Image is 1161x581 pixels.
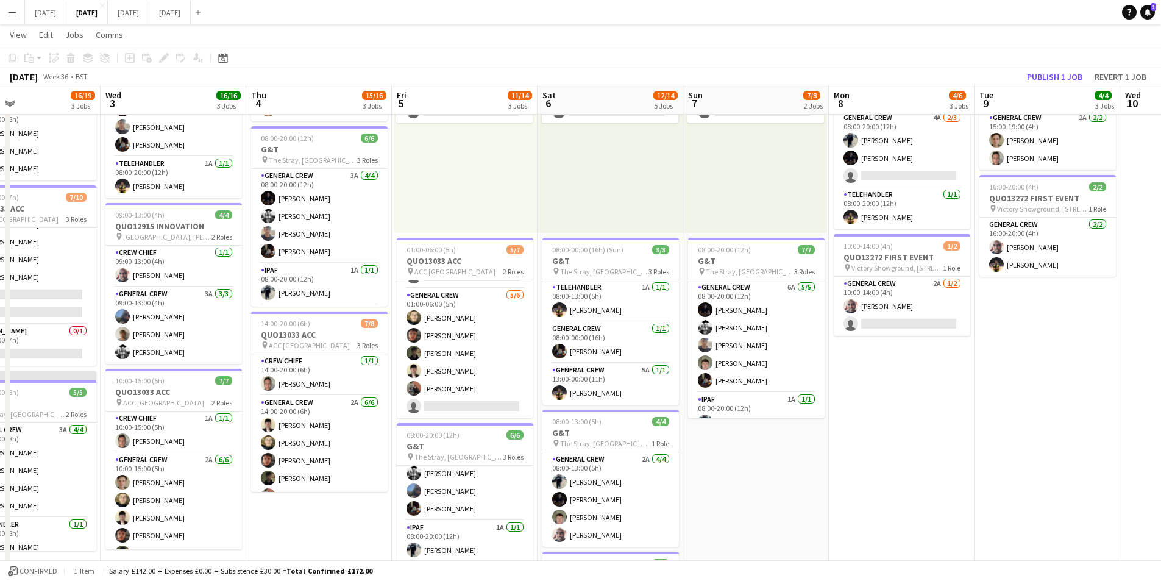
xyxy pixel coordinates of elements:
span: Comms [96,29,123,40]
span: View [10,29,27,40]
span: Total Confirmed £172.00 [286,566,372,576]
div: BST [76,72,88,81]
div: Salary £142.00 + Expenses £0.00 + Subsistence £30.00 = [109,566,372,576]
span: 1 item [69,566,99,576]
a: 1 [1140,5,1155,20]
span: Jobs [65,29,83,40]
button: Revert 1 job [1090,69,1151,85]
div: [DATE] [10,71,38,83]
button: [DATE] [108,1,149,24]
a: Comms [91,27,128,43]
button: Publish 1 job [1022,69,1087,85]
button: [DATE] [66,1,108,24]
a: Jobs [60,27,88,43]
a: View [5,27,32,43]
button: Confirmed [6,565,59,578]
button: [DATE] [149,1,191,24]
a: Edit [34,27,58,43]
span: Confirmed [20,567,57,576]
span: 1 [1151,3,1156,11]
button: [DATE] [25,1,66,24]
span: Edit [39,29,53,40]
